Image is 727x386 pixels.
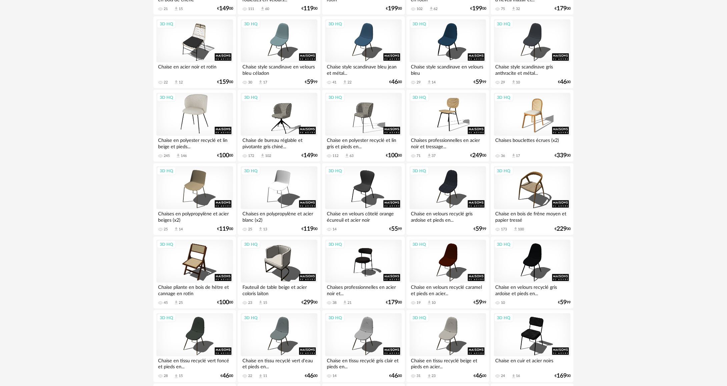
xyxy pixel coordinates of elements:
[494,136,571,149] div: Chaises bouclettes écrues (x2)
[342,80,347,85] span: Download icon
[325,240,345,249] div: 3D HQ
[558,80,571,84] div: € 00
[476,227,482,231] span: 59
[501,154,505,158] div: 36
[560,80,567,84] span: 46
[407,90,489,162] a: 3D HQ Chaises professionnelles en acier noir et tressage... 71 Download icon 37 €24900
[301,227,317,231] div: € 00
[555,227,571,231] div: € 00
[156,62,233,76] div: Chaise en acier noir et rotin
[417,7,423,11] div: 102
[258,227,263,232] span: Download icon
[156,357,233,370] div: Chaise en tissu recyclé vert foncé et pieds en...
[555,6,571,11] div: € 00
[349,154,353,158] div: 63
[222,374,229,379] span: 46
[248,154,254,158] div: 172
[164,301,168,305] div: 45
[241,62,317,76] div: Chaise style scandinave en velours bleu céladon
[325,20,345,28] div: 3D HQ
[557,374,567,379] span: 169
[179,301,183,305] div: 25
[417,80,421,85] div: 29
[501,301,505,305] div: 10
[217,227,233,231] div: € 00
[301,300,317,305] div: € 00
[417,374,421,379] div: 31
[303,227,313,231] span: 119
[474,300,486,305] div: € 99
[388,153,398,158] span: 100
[494,240,514,249] div: 3D HQ
[389,374,402,379] div: € 00
[157,167,176,175] div: 3D HQ
[325,62,402,76] div: Chaise style scandinave bleu jean et métal...
[322,237,405,309] a: 3D HQ Chaises professionnelles en acier noir et... 38 Download icon 21 €17900
[501,227,507,232] div: 173
[388,6,398,11] span: 199
[501,7,505,11] div: 75
[220,374,233,379] div: € 00
[219,227,229,231] span: 119
[332,301,336,305] div: 38
[248,374,252,379] div: 22
[181,154,187,158] div: 146
[494,62,571,76] div: Chaise style scandinave gris anthracite et métal...
[470,6,486,11] div: € 00
[157,20,176,28] div: 3D HQ
[258,374,263,379] span: Download icon
[516,7,520,11] div: 32
[156,209,233,223] div: Chaises en polypropylène et acier beiges (x2)
[179,227,183,232] div: 14
[474,80,486,84] div: € 99
[407,163,489,235] a: 3D HQ Chaise en velours recyclé gris ardoise et pieds en... €5999
[332,227,336,232] div: 14
[164,154,170,158] div: 245
[241,93,260,102] div: 3D HQ
[174,80,179,85] span: Download icon
[248,80,252,85] div: 30
[219,300,229,305] span: 100
[427,153,432,158] span: Download icon
[491,237,574,309] a: 3D HQ Chaise en velours recyclé gris ardoise et pieds en... 10 €5999
[427,80,432,85] span: Download icon
[560,300,567,305] span: 59
[494,314,514,322] div: 3D HQ
[513,227,518,232] span: Download icon
[555,374,571,379] div: € 00
[389,80,402,84] div: € 00
[153,90,236,162] a: 3D HQ Chaise en polyester recyclé et lin beige et pieds... 245 Download icon 146 €10000
[241,283,317,296] div: Fauteuil de table beige et acier coloris laiton
[494,357,571,370] div: Chaise en cuir et acier noirs
[322,90,405,162] a: 3D HQ Chaise en polyester recyclé et lin gris et pieds en... 112 Download icon 63 €10000
[410,314,429,322] div: 3D HQ
[410,167,429,175] div: 3D HQ
[258,80,263,85] span: Download icon
[325,357,402,370] div: Chaise en tissu recyclé gris clair et pieds en...
[176,153,181,158] span: Download icon
[557,6,567,11] span: 179
[217,153,233,158] div: € 00
[494,283,571,296] div: Chaise en velours recyclé gris ardoise et pieds en...
[391,80,398,84] span: 46
[557,153,567,158] span: 339
[432,374,436,379] div: 23
[241,136,317,149] div: Chaise de bureau réglable et pivotante gris chiné...
[307,80,313,84] span: 59
[153,16,236,88] a: 3D HQ Chaise en acier noir et rotin 22 Download icon 12 €15900
[164,374,168,379] div: 28
[303,6,313,11] span: 119
[417,154,421,158] div: 71
[494,93,514,102] div: 3D HQ
[164,7,168,11] div: 21
[301,6,317,11] div: € 00
[491,16,574,88] a: 3D HQ Chaise style scandinave gris anthracite et métal... 29 Download icon 10 €4600
[241,314,260,322] div: 3D HQ
[248,7,254,11] div: 111
[241,209,317,223] div: Chaises en polypropylène et acier blanc (x2)
[476,300,482,305] span: 59
[258,300,263,305] span: Download icon
[157,93,176,102] div: 3D HQ
[391,227,398,231] span: 55
[322,310,405,382] a: 3D HQ Chaise en tissu recyclé gris clair et pieds en... 14 €4600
